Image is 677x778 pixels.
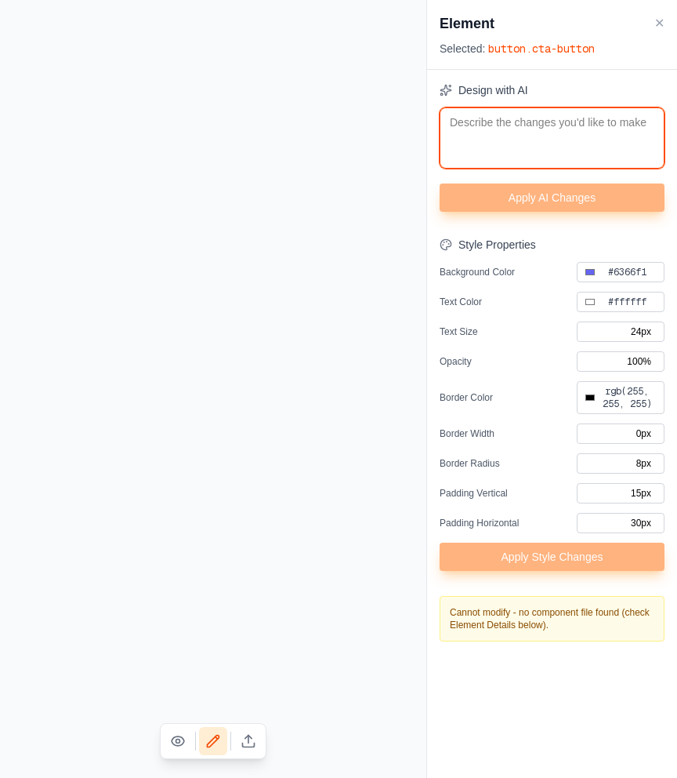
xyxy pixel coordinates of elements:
label: Border Width [440,427,577,440]
input: 100% [577,351,664,372]
label: Text Color [440,296,577,308]
span: #6366f1 [596,266,657,278]
span: button .cta-button [488,42,595,56]
input: rgb(255, 255, 255) [584,391,596,404]
button: View Mode [164,727,192,755]
button: Edit Mode [199,727,227,755]
input: #6366f1 [584,266,596,278]
label: Border Radius [440,457,577,470]
span: rgb(255, 255, 255) [596,385,657,410]
input: #ffffff [584,296,596,308]
button: ✕ [654,14,664,33]
label: Padding Horizontal [440,517,577,529]
div: Cannot modify - no component file found (check Element Details below). [440,596,664,642]
h5: Design with AI [458,82,528,98]
button: Publish Changes [234,727,262,755]
label: Padding Vertical [440,487,577,500]
button: Apply AI Changes [440,184,664,212]
button: Apply Style Changes [440,543,664,571]
div: Selected: [440,41,664,56]
h5: Style Properties [458,237,536,253]
label: Text Size [440,325,577,338]
h3: Element [440,13,494,35]
label: Background Color [440,266,577,278]
label: Opacity [440,355,577,368]
span: #ffffff [596,296,657,308]
label: Border Color [440,391,577,404]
